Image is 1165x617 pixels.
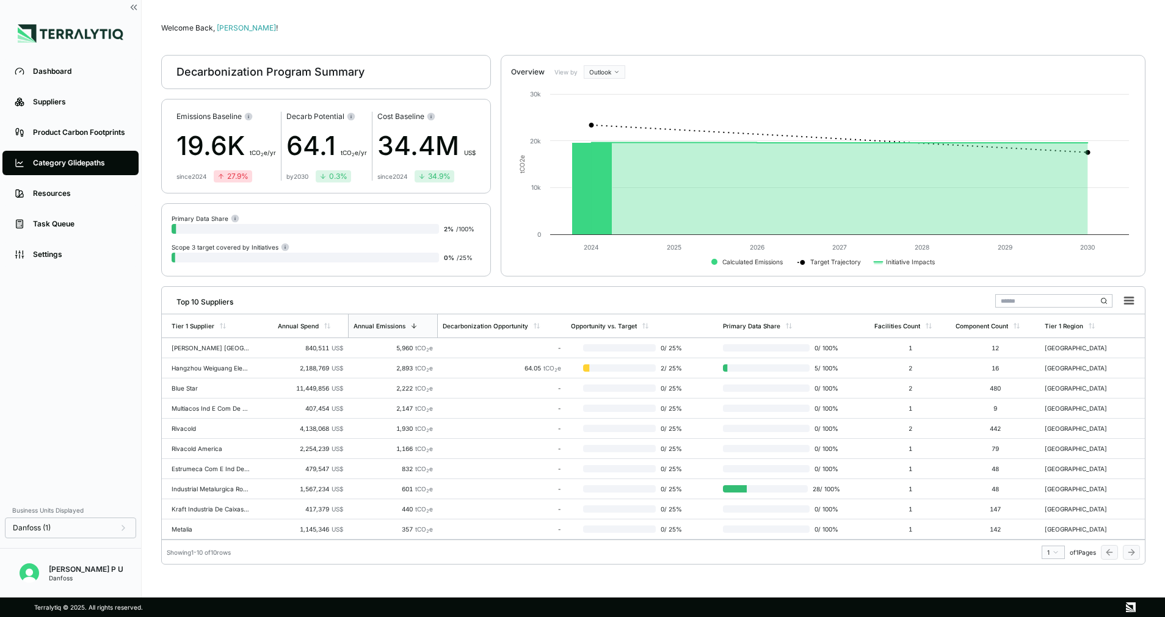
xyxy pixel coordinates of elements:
[278,465,343,472] div: 479,547
[426,508,429,514] sub: 2
[656,525,688,533] span: 0 / 25 %
[353,344,433,352] div: 5,960
[956,505,1035,513] div: 147
[874,405,946,412] div: 1
[49,574,123,582] div: Danfoss
[426,388,429,393] sub: 2
[415,405,433,412] span: tCO e
[13,523,51,533] span: Danfoss (1)
[656,465,688,472] span: 0 / 25 %
[172,505,250,513] div: Kraft Industria De Caixas E Acessor
[956,405,1035,412] div: 9
[1045,364,1123,372] div: [GEOGRAPHIC_DATA]
[377,112,476,121] div: Cost Baseline
[443,445,561,452] div: -
[1045,505,1123,513] div: [GEOGRAPHIC_DATA]
[589,68,611,76] span: Outlook
[33,67,126,76] div: Dashboard
[874,445,946,452] div: 1
[810,465,840,472] span: 0 / 100 %
[750,244,764,251] text: 2026
[443,364,561,372] div: 64.05
[998,244,1012,251] text: 2029
[456,225,474,233] span: / 100 %
[464,149,476,156] span: US$
[278,405,343,412] div: 407,454
[418,171,451,181] div: 34.9 %
[278,525,343,533] div: 1,145,346
[332,405,343,412] span: US$
[353,384,433,392] div: 2,222
[443,505,561,513] div: -
[332,445,343,452] span: US$
[250,149,276,156] span: t CO e/yr
[874,505,946,513] div: 1
[15,558,44,588] button: Open user button
[1045,445,1123,452] div: [GEOGRAPHIC_DATA]
[332,505,343,513] span: US$
[874,344,946,352] div: 1
[656,405,688,412] span: 0 / 25 %
[167,292,233,307] div: Top 10 Suppliers
[874,525,946,533] div: 1
[537,231,541,238] text: 0
[584,65,625,79] button: Outlook
[426,448,429,453] sub: 2
[33,189,126,198] div: Resources
[172,364,250,372] div: Hangzhou Weiguang Electronic
[426,367,429,373] sub: 2
[415,384,433,392] span: tCO e
[33,128,126,137] div: Product Carbon Footprints
[18,24,123,43] img: Logo
[874,384,946,392] div: 2
[319,171,347,181] div: 0.3 %
[332,364,343,372] span: US$
[956,485,1035,493] div: 48
[832,244,847,251] text: 2027
[874,425,946,432] div: 2
[956,344,1035,352] div: 12
[554,68,579,76] label: View by
[810,445,840,452] span: 0 / 100 %
[874,485,946,493] div: 1
[353,425,433,432] div: 1,930
[810,364,840,372] span: 5 / 100 %
[443,405,561,412] div: -
[723,322,780,330] div: Primary Data Share
[426,468,429,474] sub: 2
[874,322,920,330] div: Facilities Count
[332,425,343,432] span: US$
[667,244,681,251] text: 2025
[810,344,840,352] span: 0 / 100 %
[1045,485,1123,493] div: [GEOGRAPHIC_DATA]
[457,254,473,261] span: / 25 %
[956,425,1035,432] div: 442
[956,322,1008,330] div: Component Count
[278,322,319,330] div: Annual Spend
[656,384,688,392] span: 0 / 25 %
[444,225,454,233] span: 2 %
[511,67,545,77] div: Overview
[810,258,861,266] text: Target Trajectory
[530,90,541,98] text: 30k
[415,344,433,352] span: tCO e
[426,347,429,353] sub: 2
[278,485,343,493] div: 1,567,234
[278,425,343,432] div: 4,138,068
[278,344,343,352] div: 840,511
[656,505,688,513] span: 0 / 25 %
[332,465,343,472] span: US$
[443,384,561,392] div: -
[176,126,276,165] div: 19.6K
[886,258,935,266] text: Initiative Impacts
[332,485,343,493] span: US$
[415,364,433,372] span: tCO e
[530,137,541,145] text: 20k
[810,405,840,412] span: 0 / 100 %
[956,364,1035,372] div: 16
[415,465,433,472] span: tCO e
[656,445,688,452] span: 0 / 25 %
[352,152,355,157] sub: 2
[20,563,39,583] img: Seenivasan P U
[276,23,278,32] span: !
